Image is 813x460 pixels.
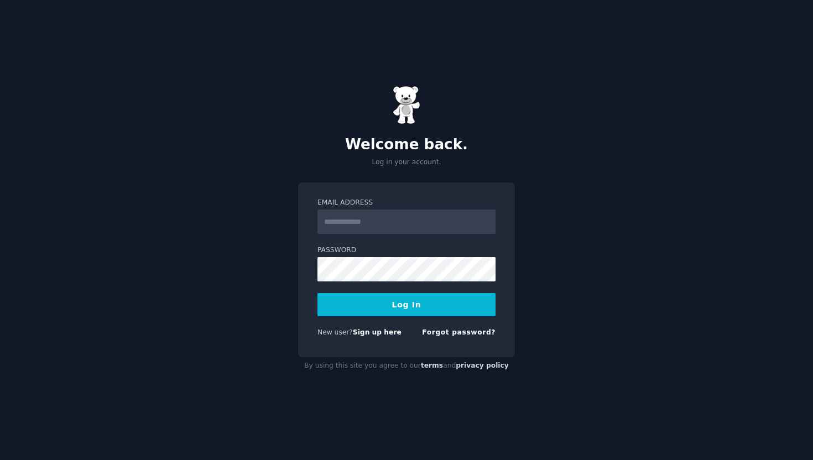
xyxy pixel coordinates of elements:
[456,362,509,369] a: privacy policy
[298,357,515,375] div: By using this site you agree to our and
[421,362,443,369] a: terms
[393,86,420,124] img: Gummy Bear
[298,136,515,154] h2: Welcome back.
[317,198,496,208] label: Email Address
[317,245,496,255] label: Password
[353,328,402,336] a: Sign up here
[298,158,515,168] p: Log in your account.
[317,328,353,336] span: New user?
[422,328,496,336] a: Forgot password?
[317,293,496,316] button: Log In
